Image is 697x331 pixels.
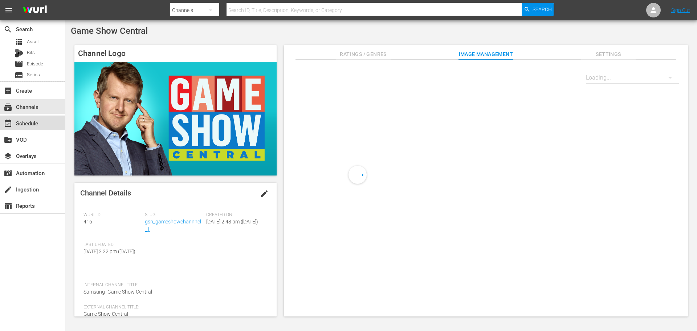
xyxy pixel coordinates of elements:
div: Bits [15,49,23,57]
span: Automation [4,169,12,178]
span: Image Management [458,50,513,59]
span: Last Updated: [83,242,141,248]
span: Game Show Central [83,311,128,317]
span: VOD [4,136,12,144]
span: edit [260,189,269,198]
span: Series [27,71,40,78]
span: Wurl ID: [83,212,141,218]
span: menu [4,6,13,15]
span: Search [4,25,12,34]
span: Schedule [4,119,12,128]
span: Create [4,86,12,95]
a: Sign Out [671,7,690,13]
span: Asset [15,37,23,46]
span: Episode [15,60,23,68]
span: Bits [27,49,35,56]
span: 416 [83,219,92,225]
span: Channels [4,103,12,112]
span: Game Show Central [71,26,148,36]
h4: Channel Logo [74,45,277,62]
button: edit [256,185,273,202]
a: gsn_gameshowchannnel_1 [145,219,201,232]
span: Channel Details [80,189,131,197]
span: Settings [581,50,636,59]
span: Samsung- Game Show Central [83,289,152,295]
span: Asset [27,38,39,45]
span: Search [533,3,552,16]
span: Episode [27,60,43,68]
img: Game Show Central [74,62,277,175]
span: External Channel Title: [83,304,264,310]
span: Internal Channel Title: [83,282,264,288]
span: Ingestion [4,185,12,194]
button: Search [522,3,554,16]
span: Ratings / Genres [336,50,391,59]
span: Slug: [145,212,203,218]
span: Reports [4,202,12,210]
img: ans4CAIJ8jUAAAAAAAAAAAAAAAAAAAAAAAAgQb4GAAAAAAAAAAAAAAAAAAAAAAAAJMjXAAAAAAAAAAAAAAAAAAAAAAAAgAT5G... [17,2,52,19]
span: [DATE] 2:48 pm ([DATE]) [206,219,258,225]
span: Series [15,71,23,80]
span: Overlays [4,152,12,161]
span: Created On: [206,212,264,218]
span: [DATE] 3:22 pm ([DATE]) [83,249,135,254]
